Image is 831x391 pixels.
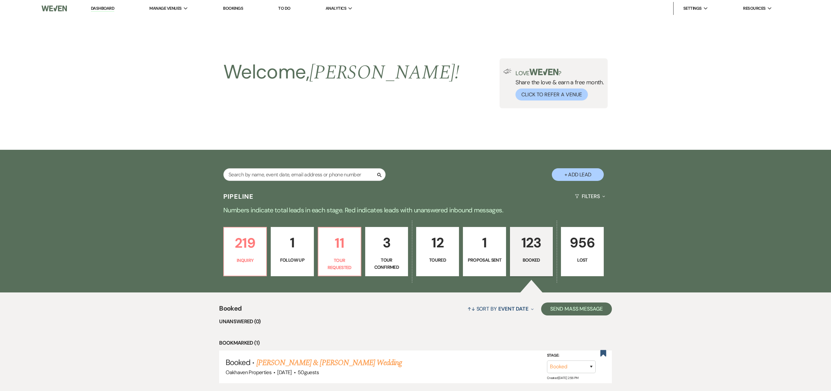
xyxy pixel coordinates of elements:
span: [DATE] [277,369,291,376]
span: Manage Venues [149,5,181,12]
a: 123Booked [510,227,553,276]
div: Share the love & earn a free month. [512,69,604,101]
img: weven-logo-green.svg [529,69,558,75]
a: 3Tour Confirmed [365,227,408,276]
span: Resources [743,5,765,12]
a: 1Proposal Sent [463,227,506,276]
span: Event Date [498,305,528,312]
p: 1 [275,232,309,254]
p: Tour Requested [322,257,357,271]
a: 956Lost [561,227,604,276]
button: Click to Refer a Venue [515,89,588,101]
span: 50 guests [298,369,319,376]
p: 123 [514,232,549,254]
p: 12 [420,232,455,254]
p: 11 [322,232,357,254]
button: Send Mass Message [541,302,612,315]
p: Love ? [515,69,604,76]
span: Created: [DATE] 2:56 PM [547,376,578,380]
p: Tour Confirmed [369,256,404,271]
img: Weven Logo [42,2,67,15]
p: Follow Up [275,256,309,264]
a: Bookings [223,6,243,11]
li: Bookmarked (1) [219,339,612,347]
p: Inquiry [228,257,262,264]
a: 219Inquiry [223,227,267,276]
button: + Add Lead [552,168,604,181]
img: loud-speaker-illustration.svg [503,69,512,74]
a: 11Tour Requested [318,227,361,276]
span: [PERSON_NAME] ! [309,58,459,88]
h2: Welcome, [223,58,459,86]
p: 956 [565,232,600,254]
p: Numbers indicate total leads in each stage. Red indicates leads with unanswered inbound messages. [182,205,649,215]
span: Settings [683,5,702,12]
span: Booked [226,357,250,367]
li: Unanswered (0) [219,317,612,326]
input: Search by name, event date, email address or phone number [223,168,386,181]
span: Booked [219,303,242,317]
span: ↑↓ [467,305,475,312]
a: [PERSON_NAME] & [PERSON_NAME] Wedding [256,357,402,369]
p: 219 [228,232,262,254]
p: Booked [514,256,549,264]
a: 1Follow Up [271,227,314,276]
p: Proposal Sent [467,256,502,264]
a: Dashboard [91,6,114,12]
button: Sort By Event Date [465,300,536,317]
h3: Pipeline [223,192,254,201]
p: 3 [369,232,404,254]
a: To Do [278,6,290,11]
span: Analytics [326,5,346,12]
p: Lost [565,256,600,264]
p: 1 [467,232,502,254]
label: Stage: [547,352,596,359]
span: Oakhaven Properties [226,369,271,376]
button: Filters [572,188,608,205]
p: Toured [420,256,455,264]
a: 12Toured [416,227,459,276]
